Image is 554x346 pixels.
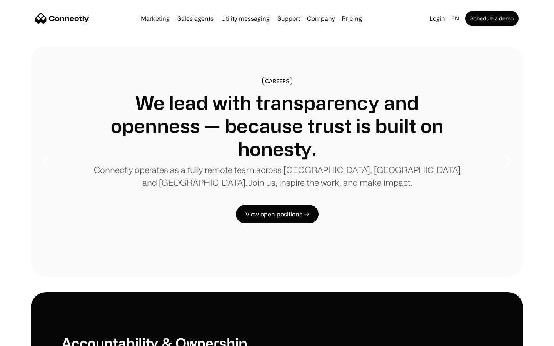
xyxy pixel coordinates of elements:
a: View open positions → [236,205,319,223]
a: Marketing [138,15,173,22]
a: Sales agents [174,15,217,22]
a: Utility messaging [218,15,273,22]
a: Pricing [339,15,365,22]
aside: Language selected: English [8,332,46,343]
ul: Language list [15,333,46,343]
div: Company [307,13,335,24]
h1: We lead with transparency and openness — because trust is built on honesty. [92,91,462,160]
p: Connectly operates as a fully remote team across [GEOGRAPHIC_DATA], [GEOGRAPHIC_DATA] and [GEOGRA... [92,163,462,189]
a: Support [274,15,303,22]
div: CAREERS [265,78,289,84]
a: Schedule a demo [465,11,519,26]
a: Login [426,13,448,24]
div: en [451,13,459,24]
